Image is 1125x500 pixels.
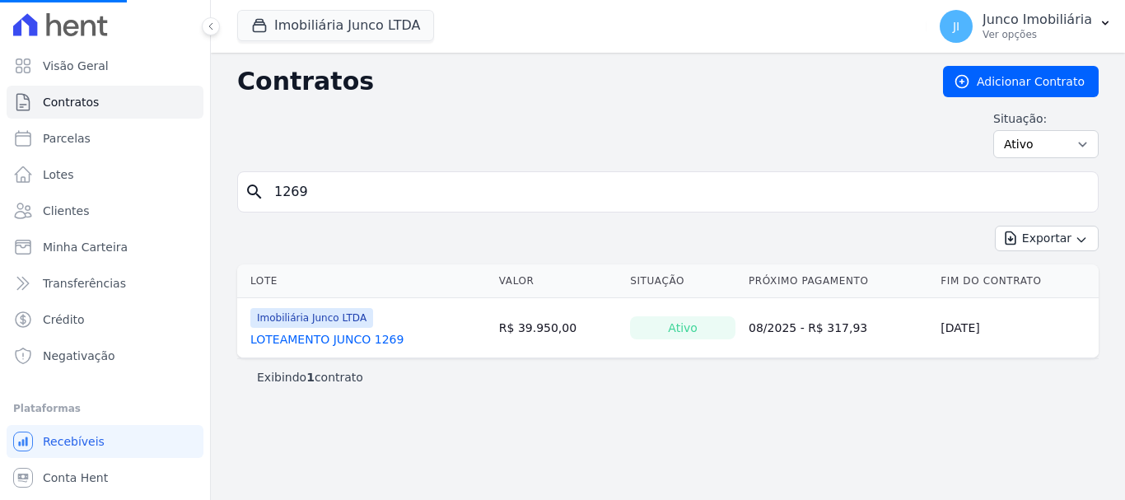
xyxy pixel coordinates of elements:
td: R$ 39.950,00 [492,298,623,358]
a: Transferências [7,267,203,300]
input: Buscar por nome do lote [264,175,1091,208]
span: Clientes [43,203,89,219]
p: Exibindo contrato [257,369,363,386]
button: Exportar [995,226,1099,251]
a: Adicionar Contrato [943,66,1099,97]
a: Negativação [7,339,203,372]
a: Recebíveis [7,425,203,458]
th: Situação [623,264,742,298]
a: LOTEAMENTO JUNCO 1269 [250,331,404,348]
span: Transferências [43,275,126,292]
td: [DATE] [934,298,1099,358]
span: Minha Carteira [43,239,128,255]
span: Negativação [43,348,115,364]
a: Conta Hent [7,461,203,494]
label: Situação: [993,110,1099,127]
a: Visão Geral [7,49,203,82]
a: Crédito [7,303,203,336]
th: Lote [237,264,492,298]
span: JI [953,21,959,32]
th: Fim do Contrato [934,264,1099,298]
b: 1 [306,371,315,384]
span: Lotes [43,166,74,183]
div: Plataformas [13,399,197,418]
button: Imobiliária Junco LTDA [237,10,434,41]
span: Recebíveis [43,433,105,450]
span: Parcelas [43,130,91,147]
a: Minha Carteira [7,231,203,264]
a: Clientes [7,194,203,227]
a: 08/2025 - R$ 317,93 [749,321,867,334]
i: search [245,182,264,202]
th: Valor [492,264,623,298]
span: Crédito [43,311,85,328]
span: Imobiliária Junco LTDA [250,308,373,328]
p: Ver opções [983,28,1092,41]
h2: Contratos [237,67,917,96]
span: Visão Geral [43,58,109,74]
a: Contratos [7,86,203,119]
p: Junco Imobiliária [983,12,1092,28]
span: Contratos [43,94,99,110]
button: JI Junco Imobiliária Ver opções [927,3,1125,49]
a: Lotes [7,158,203,191]
span: Conta Hent [43,470,108,486]
a: Parcelas [7,122,203,155]
th: Próximo Pagamento [742,264,934,298]
div: Ativo [630,316,735,339]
